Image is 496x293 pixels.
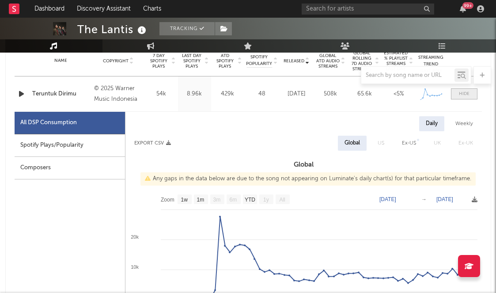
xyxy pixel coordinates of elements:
div: 65.6k [350,90,379,99]
div: Composers [15,157,125,179]
div: 508k [316,90,345,99]
span: Copyright [103,58,129,64]
span: ATD Spotify Plays [213,53,237,69]
text: 20k [131,234,139,240]
button: Tracking [159,22,215,35]
text: Zoom [161,197,174,203]
a: Teruntuk Dirimu [32,90,90,99]
div: Daily [419,116,444,131]
div: Weekly [449,116,480,131]
text: [DATE] [436,196,453,202]
input: Search for artists [302,4,434,15]
div: 429k [213,90,242,99]
span: Released [284,58,304,64]
text: All [279,197,285,203]
div: Spotify Plays/Popularity [15,134,125,157]
text: YTD [244,197,255,203]
div: 48 [246,90,277,99]
text: 10k [131,264,139,270]
text: 3m [213,197,220,203]
text: 1m [197,197,204,203]
button: Export CSV [134,141,171,146]
div: © 2025 Warner Music Indonesia [94,84,142,105]
input: Search by song name or URL [361,72,454,79]
span: Estimated % Playlist Streams Last Day [384,50,408,72]
span: Spotify Popularity [246,54,272,67]
span: Global ATD Audio Streams [316,53,340,69]
div: Ex-US [402,138,416,148]
div: 54k [147,90,176,99]
span: Global Rolling 7D Audio Streams [350,50,374,72]
div: Any gaps in the data below are due to the song not appearing on Luminate's daily chart(s) for tha... [140,172,476,186]
div: All DSP Consumption [20,118,77,128]
div: The Lantis [77,22,148,37]
text: 1y [263,197,269,203]
span: Last Day Spotify Plays [180,53,204,69]
div: Name [32,57,90,64]
h3: Global [125,160,482,170]
button: 99+ [460,5,466,12]
div: 99 + [462,2,473,9]
span: 7 Day Spotify Plays [147,53,170,69]
div: Global Streaming Trend (Last 60D) [418,48,444,74]
text: → [421,196,427,202]
div: <5% [384,90,413,99]
div: All DSP Consumption [15,112,125,134]
text: [DATE] [379,196,396,202]
div: [DATE] [282,90,311,99]
div: Global [345,138,360,148]
text: 6m [229,197,237,203]
text: 1w [181,197,188,203]
div: 8.96k [180,90,209,99]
